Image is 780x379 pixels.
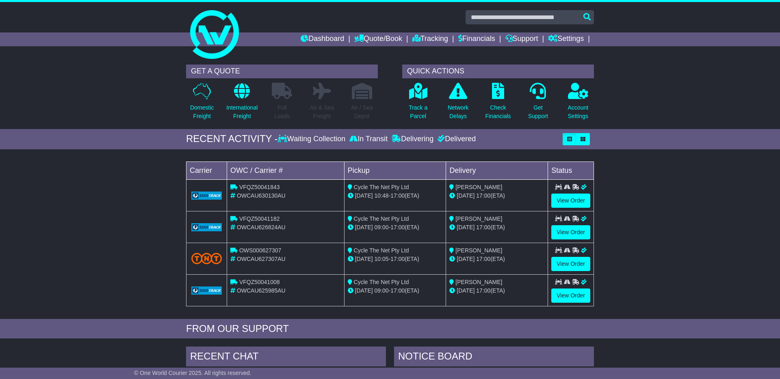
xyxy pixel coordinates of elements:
a: CheckFinancials [485,82,511,125]
span: [DATE] [457,224,474,230]
span: [DATE] [355,224,373,230]
span: 17:00 [476,287,490,294]
div: (ETA) [449,223,544,232]
a: InternationalFreight [226,82,258,125]
a: Settings [548,32,584,46]
span: Cycle The Net Pty Ltd [354,247,409,254]
span: 09:00 [375,224,389,230]
td: Pickup [344,162,446,179]
span: OWCAU630130AU [237,192,286,199]
span: VFQZ50041008 [239,279,280,285]
span: [DATE] [355,287,373,294]
img: GetCarrierServiceLogo [191,223,222,231]
div: NOTICE BOARD [394,347,594,368]
span: 17:00 [476,192,490,199]
span: 09:00 [375,287,389,294]
a: Dashboard [301,32,344,46]
a: Support [505,32,538,46]
span: 10:48 [375,192,389,199]
span: © One World Courier 2025. All rights reserved. [134,370,251,376]
a: Track aParcel [408,82,428,125]
a: GetSupport [528,82,548,125]
p: Air & Sea Freight [310,103,334,121]
a: NetworkDelays [447,82,469,125]
a: View Order [551,225,590,239]
div: - (ETA) [348,223,443,232]
td: Carrier [186,162,227,179]
div: Delivering [390,135,435,144]
span: 17:00 [390,256,405,262]
span: OWCAU625985AU [237,287,286,294]
p: Air / Sea Depot [351,103,373,121]
div: Waiting Collection [278,135,347,144]
span: OWCAU627307AU [237,256,286,262]
div: (ETA) [449,192,544,200]
div: FROM OUR SUPPORT [186,323,594,335]
p: Account Settings [568,103,589,121]
span: [DATE] [457,287,474,294]
span: 17:00 [390,224,405,230]
div: RECENT CHAT [186,347,386,368]
span: Cycle The Net Pty Ltd [354,184,409,190]
span: VFQZ50041182 [239,215,280,222]
div: - (ETA) [348,255,443,263]
span: [DATE] [355,192,373,199]
p: Full Loads [272,103,292,121]
span: OWS000627307 [239,247,282,254]
span: Cycle The Net Pty Ltd [354,279,409,285]
span: VFQZ50041843 [239,184,280,190]
div: Delivered [435,135,476,144]
span: 17:00 [390,192,405,199]
img: TNT_Domestic.png [191,253,222,264]
a: AccountSettings [568,82,589,125]
p: Track a Parcel [409,103,427,121]
span: [PERSON_NAME] [455,184,502,190]
a: View Order [551,194,590,208]
span: [DATE] [355,256,373,262]
a: View Order [551,257,590,271]
a: Tracking [412,32,448,46]
span: [PERSON_NAME] [455,215,502,222]
span: [PERSON_NAME] [455,279,502,285]
div: QUICK ACTIONS [402,65,594,78]
a: Quote/Book [354,32,402,46]
div: - (ETA) [348,286,443,295]
td: OWC / Carrier # [227,162,344,179]
p: Domestic Freight [190,103,214,121]
span: OWCAU626824AU [237,224,286,230]
a: Financials [458,32,495,46]
span: [DATE] [457,192,474,199]
span: [PERSON_NAME] [455,247,502,254]
td: Delivery [446,162,548,179]
div: (ETA) [449,286,544,295]
p: Check Financials [485,103,511,121]
p: Get Support [528,103,548,121]
a: DomesticFreight [190,82,214,125]
div: In Transit [347,135,390,144]
span: 10:05 [375,256,389,262]
span: 17:00 [476,256,490,262]
a: View Order [551,289,590,303]
span: Cycle The Net Pty Ltd [354,215,409,222]
p: International Freight [226,103,258,121]
td: Status [548,162,594,179]
span: 17:00 [390,287,405,294]
span: [DATE] [457,256,474,262]
p: Network Delays [448,103,468,121]
span: 17:00 [476,224,490,230]
div: RECENT ACTIVITY - [186,133,278,145]
div: - (ETA) [348,192,443,200]
div: (ETA) [449,255,544,263]
div: GET A QUOTE [186,65,378,78]
img: GetCarrierServiceLogo [191,192,222,200]
img: GetCarrierServiceLogo [191,286,222,295]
